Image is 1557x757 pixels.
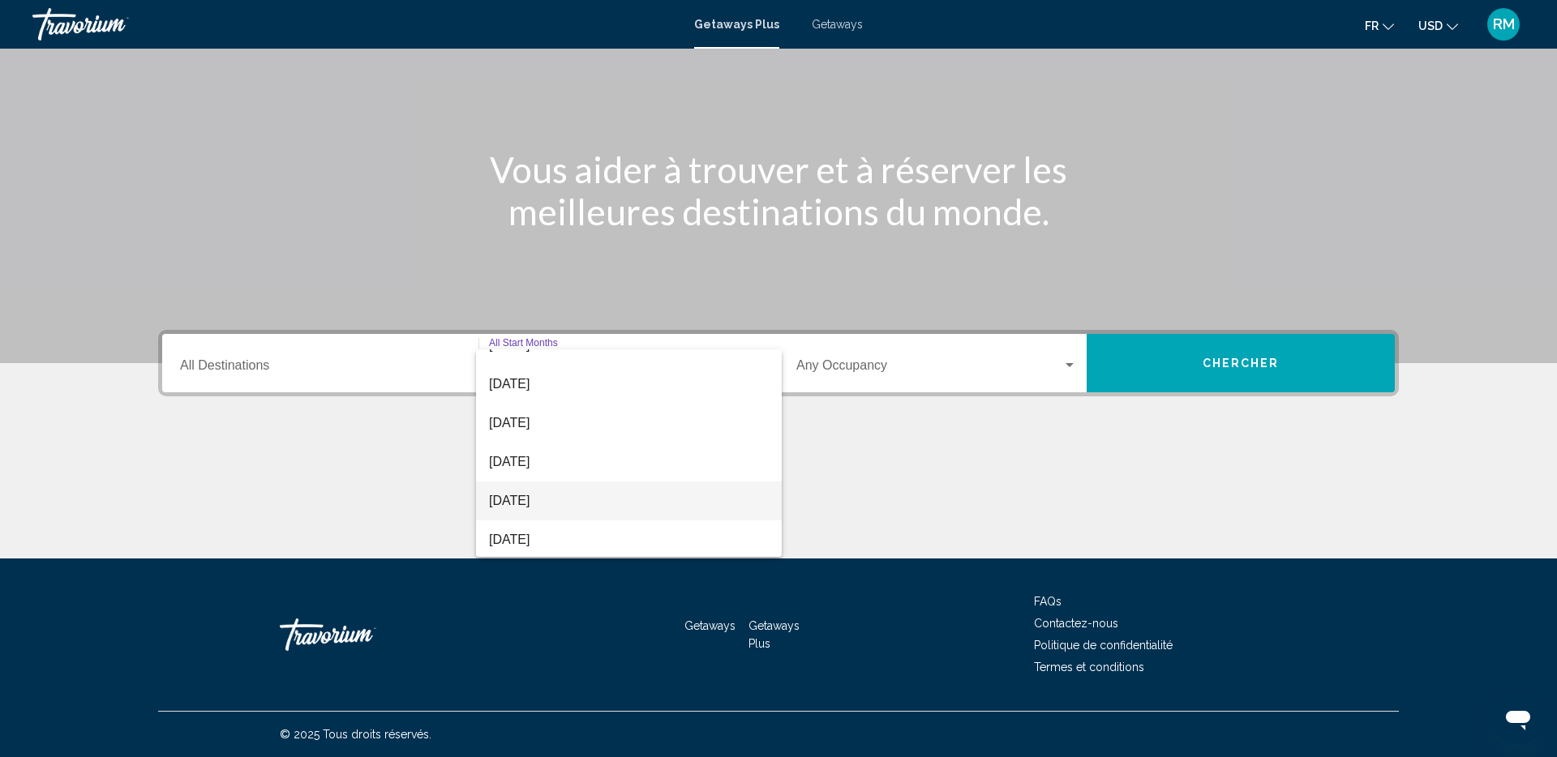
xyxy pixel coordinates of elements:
[489,443,769,481] span: [DATE]
[489,404,769,443] span: [DATE]
[489,520,769,559] span: [DATE]
[1492,692,1544,744] iframe: Button to launch messaging window
[489,365,769,404] span: [DATE]
[489,481,769,520] span: [DATE]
